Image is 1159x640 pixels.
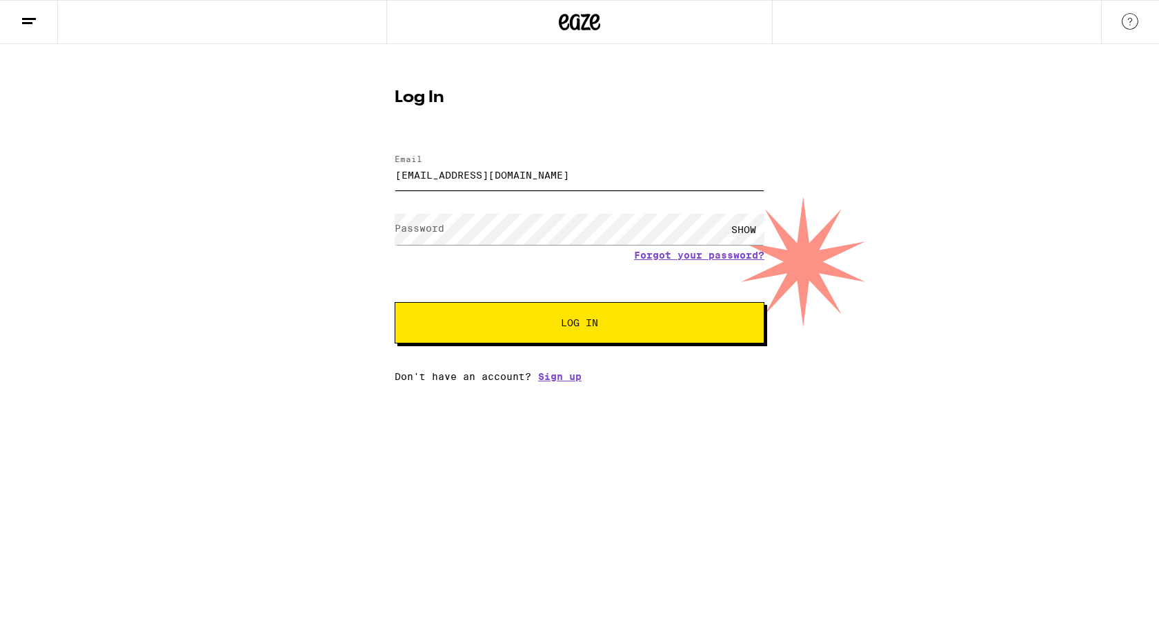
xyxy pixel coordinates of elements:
[634,250,764,261] a: Forgot your password?
[395,302,764,343] button: Log In
[561,318,598,328] span: Log In
[395,159,764,190] input: Email
[395,154,422,163] label: Email
[395,371,764,382] div: Don't have an account?
[723,214,764,245] div: SHOW
[8,10,99,21] span: Hi. Need any help?
[395,223,444,234] label: Password
[395,90,764,106] h1: Log In
[538,371,582,382] a: Sign up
